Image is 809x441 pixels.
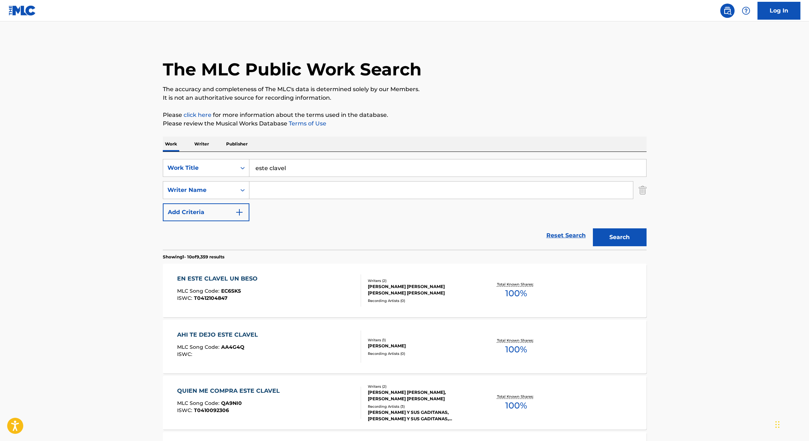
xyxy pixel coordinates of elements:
[497,338,535,343] p: Total Known Shares:
[163,376,647,430] a: QUIEN ME COMPRA ESTE CLAVELMLC Song Code:QA9NI0ISWC:T0410092306Writers (2)[PERSON_NAME] [PERSON_N...
[177,344,221,350] span: MLC Song Code :
[221,288,241,294] span: EC6SK5
[739,4,753,18] div: Help
[167,164,232,172] div: Work Title
[505,399,527,412] span: 100 %
[192,137,211,152] p: Writer
[194,295,228,301] span: T0412104847
[177,351,194,357] span: ISWC :
[177,295,194,301] span: ISWC :
[163,94,647,102] p: It is not an authoritative source for recording information.
[543,228,589,243] a: Reset Search
[163,320,647,373] a: AHI TE DEJO ESTE CLAVELMLC Song Code:AA4G4QISWC:Writers (1)[PERSON_NAME]Recording Artists (0)Tota...
[368,337,476,343] div: Writers ( 1 )
[221,344,244,350] span: AA4G4Q
[775,414,780,435] div: Drag
[184,112,211,118] a: click here
[287,120,326,127] a: Terms of Use
[368,409,476,422] div: [PERSON_NAME] Y SUS GADITANAS, [PERSON_NAME] Y SUS GADITANAS, [PERSON_NAME] Y SUS GADITANAS
[163,203,249,221] button: Add Criteria
[368,351,476,356] div: Recording Artists ( 0 )
[163,111,647,119] p: Please for more information about the terms used in the database.
[723,6,732,15] img: search
[221,400,242,406] span: QA9NI0
[368,389,476,402] div: [PERSON_NAME] [PERSON_NAME], [PERSON_NAME] [PERSON_NAME]
[224,137,250,152] p: Publisher
[194,407,229,413] span: T0410092306
[9,5,36,16] img: MLC Logo
[720,4,735,18] a: Public Search
[163,264,647,317] a: EN ESTE CLAVEL UN BESOMLC Song Code:EC6SK5ISWC:T0412104847Writers (2)[PERSON_NAME] [PERSON_NAME] ...
[773,407,809,441] iframe: Chat Widget
[177,407,194,413] span: ISWC :
[163,59,421,80] h1: The MLC Public Work Search
[177,331,262,339] div: AHI TE DEJO ESTE CLAVEL
[505,287,527,300] span: 100 %
[163,137,179,152] p: Work
[177,400,221,406] span: MLC Song Code :
[497,282,535,287] p: Total Known Shares:
[177,274,261,283] div: EN ESTE CLAVEL UN BESO
[163,85,647,94] p: The accuracy and completeness of The MLC's data is determined solely by our Members.
[368,343,476,349] div: [PERSON_NAME]
[368,384,476,389] div: Writers ( 2 )
[368,283,476,296] div: [PERSON_NAME] [PERSON_NAME] [PERSON_NAME] [PERSON_NAME]
[235,208,244,217] img: 9d2ae6d4665cec9f34b9.svg
[368,404,476,409] div: Recording Artists ( 3 )
[163,159,647,250] form: Search Form
[593,228,647,246] button: Search
[368,278,476,283] div: Writers ( 2 )
[639,181,647,199] img: Delete Criterion
[177,387,283,395] div: QUIEN ME COMPRA ESTE CLAVEL
[742,6,750,15] img: help
[177,288,221,294] span: MLC Song Code :
[757,2,800,20] a: Log In
[368,298,476,303] div: Recording Artists ( 0 )
[163,254,224,260] p: Showing 1 - 10 of 9,359 results
[505,343,527,356] span: 100 %
[497,394,535,399] p: Total Known Shares:
[167,186,232,194] div: Writer Name
[163,119,647,128] p: Please review the Musical Works Database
